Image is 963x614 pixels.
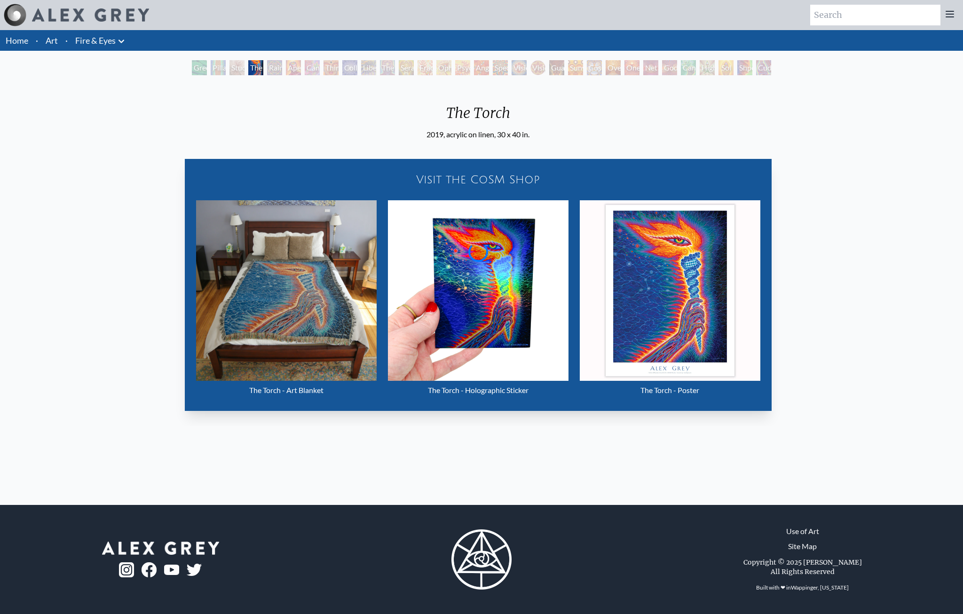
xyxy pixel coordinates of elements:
div: Sunyata [568,60,583,75]
div: Godself [662,60,677,75]
img: ig-logo.png [119,562,134,577]
div: Psychomicrograph of a Fractal Paisley Cherub Feather Tip [455,60,470,75]
div: Ophanic Eyelash [436,60,451,75]
div: One [624,60,639,75]
a: Use of Art [786,526,819,537]
div: Study for the Great Turn [229,60,245,75]
a: The Torch - Art Blanket [196,200,377,400]
a: Fire & Eyes [75,34,116,47]
div: The Torch [248,60,263,75]
input: Search [810,5,940,25]
li: · [62,30,71,51]
div: Green Hand [192,60,207,75]
div: Vision [PERSON_NAME] [530,60,545,75]
div: Oversoul [606,60,621,75]
div: Seraphic Transport Docking on the Third Eye [399,60,414,75]
div: Angel Skin [474,60,489,75]
div: Collective Vision [342,60,357,75]
a: Visit the CoSM Shop [190,165,766,195]
div: The Torch - Holographic Sticker [388,381,568,400]
div: Built with ❤ in [752,580,852,595]
div: Cannabis Sutra [305,60,320,75]
div: Sol Invictus [718,60,734,75]
div: Net of Being [643,60,658,75]
a: The Torch - Holographic Sticker [388,200,568,400]
div: Vision Crystal [512,60,527,75]
div: Aperture [286,60,301,75]
img: The Torch - Poster [580,200,760,381]
div: Fractal Eyes [418,60,433,75]
div: Spectral Lotus [493,60,508,75]
a: Art [46,34,58,47]
div: Higher Vision [700,60,715,75]
div: The Torch [426,104,529,129]
div: Rainbow Eye Ripple [267,60,282,75]
div: Cannafist [681,60,696,75]
div: Third Eye Tears of Joy [324,60,339,75]
div: Liberation Through Seeing [361,60,376,75]
div: Shpongled [737,60,752,75]
div: The Torch - Art Blanket [196,381,377,400]
img: The Torch - Art Blanket [196,200,377,381]
div: Cuddle [756,60,771,75]
div: The Torch - Poster [580,381,760,400]
div: All Rights Reserved [771,567,835,576]
img: youtube-logo.png [164,565,179,575]
a: The Torch - Poster [580,200,760,400]
img: The Torch - Holographic Sticker [388,200,568,381]
div: Copyright © 2025 [PERSON_NAME] [743,558,862,567]
li: · [32,30,42,51]
div: Guardian of Infinite Vision [549,60,564,75]
a: Site Map [788,541,817,552]
div: Pillar of Awareness [211,60,226,75]
a: Wappinger, [US_STATE] [791,584,849,591]
div: Cosmic Elf [587,60,602,75]
div: 2019, acrylic on linen, 30 x 40 in. [426,129,529,140]
a: Home [6,35,28,46]
img: twitter-logo.png [187,564,202,576]
img: fb-logo.png [142,562,157,577]
div: The Seer [380,60,395,75]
